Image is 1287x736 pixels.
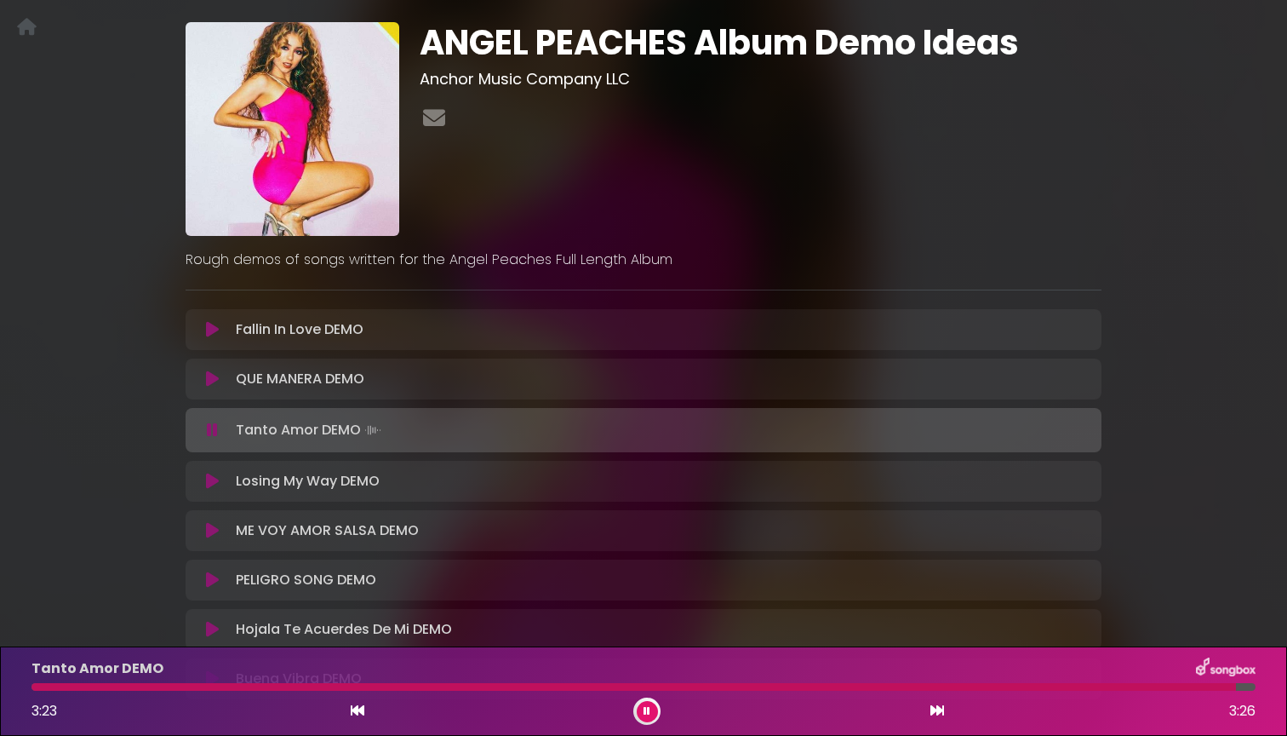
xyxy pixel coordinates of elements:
[186,22,399,236] img: fmlb0IZZQ1mGGPBdOwTg
[420,22,1101,63] h1: ANGEL PEACHES Album Demo Ideas
[186,250,1101,270] p: Rough demos of songs written for the Angel Peaches Full Length Album
[236,319,363,340] p: Fallin In Love DEMO
[236,570,376,590] p: PELIGRO SONG DEMO
[1229,701,1256,722] span: 3:26
[361,418,385,442] img: waveform4.gif
[236,619,452,640] p: Hojala Te Acuerdes De Mi DEMO
[31,658,163,679] p: Tanto Amor DEMO
[420,70,1101,89] h3: Anchor Music Company LLC
[236,520,419,541] p: ME VOY AMOR SALSA DEMO
[236,471,380,492] p: Losing My Way DEMO
[236,418,385,442] p: Tanto Amor DEMO
[236,369,364,389] p: QUE MANERA DEMO
[31,701,57,721] span: 3:23
[1196,658,1256,680] img: songbox-logo-white.png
